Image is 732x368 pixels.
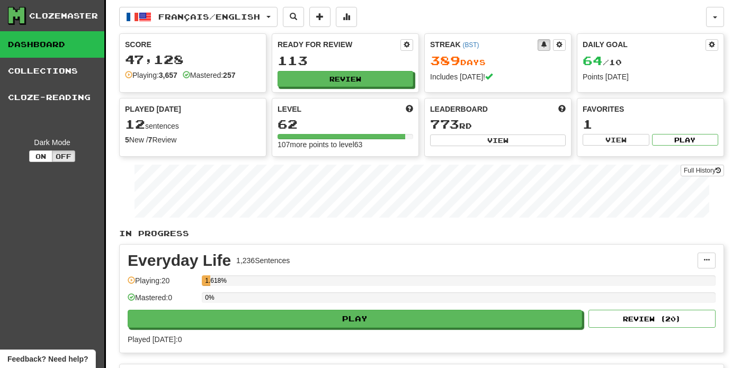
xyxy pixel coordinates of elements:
button: Review (20) [588,310,716,328]
a: Full History [681,165,724,176]
span: Français / English [158,12,260,21]
div: Ready for Review [278,39,400,50]
div: Mastered: 0 [128,292,197,310]
a: (BST) [462,41,479,49]
div: 107 more points to level 63 [278,139,413,150]
button: View [583,134,649,146]
span: Open feedback widget [7,354,88,364]
span: 773 [430,116,459,131]
div: Score [125,39,261,50]
strong: 257 [223,71,235,79]
span: 64 [583,53,603,68]
button: Play [128,310,582,328]
div: rd [430,118,566,131]
div: Playing: 20 [128,275,197,293]
button: On [29,150,52,162]
span: 389 [430,53,460,68]
button: Search sentences [283,7,304,27]
div: Streak [430,39,538,50]
div: 1.618% [205,275,210,286]
strong: 7 [148,136,153,144]
div: Favorites [583,104,718,114]
button: Play [652,134,719,146]
span: This week in points, UTC [558,104,566,114]
div: Daily Goal [583,39,706,51]
div: Playing: [125,70,177,80]
div: Dark Mode [8,137,96,148]
span: Level [278,104,301,114]
button: View [430,134,566,146]
button: Off [52,150,75,162]
div: 47,128 [125,53,261,66]
div: Clozemaster [29,11,98,21]
span: Score more points to level up [406,104,413,114]
button: Français/English [119,7,278,27]
button: Add sentence to collection [309,7,331,27]
p: In Progress [119,228,724,239]
div: sentences [125,118,261,131]
span: Leaderboard [430,104,488,114]
div: Includes [DATE]! [430,71,566,82]
button: More stats [336,7,357,27]
span: / 10 [583,58,622,67]
div: 62 [278,118,413,131]
div: 1,236 Sentences [236,255,290,266]
div: 113 [278,54,413,67]
div: Points [DATE] [583,71,718,82]
strong: 5 [125,136,129,144]
div: Day s [430,54,566,68]
div: Everyday Life [128,253,231,268]
span: Played [DATE] [125,104,181,114]
strong: 3,657 [159,71,177,79]
span: Played [DATE]: 0 [128,335,182,344]
button: Review [278,71,413,87]
div: 1 [583,118,718,131]
div: Mastered: [183,70,236,80]
div: New / Review [125,134,261,145]
span: 12 [125,116,145,131]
